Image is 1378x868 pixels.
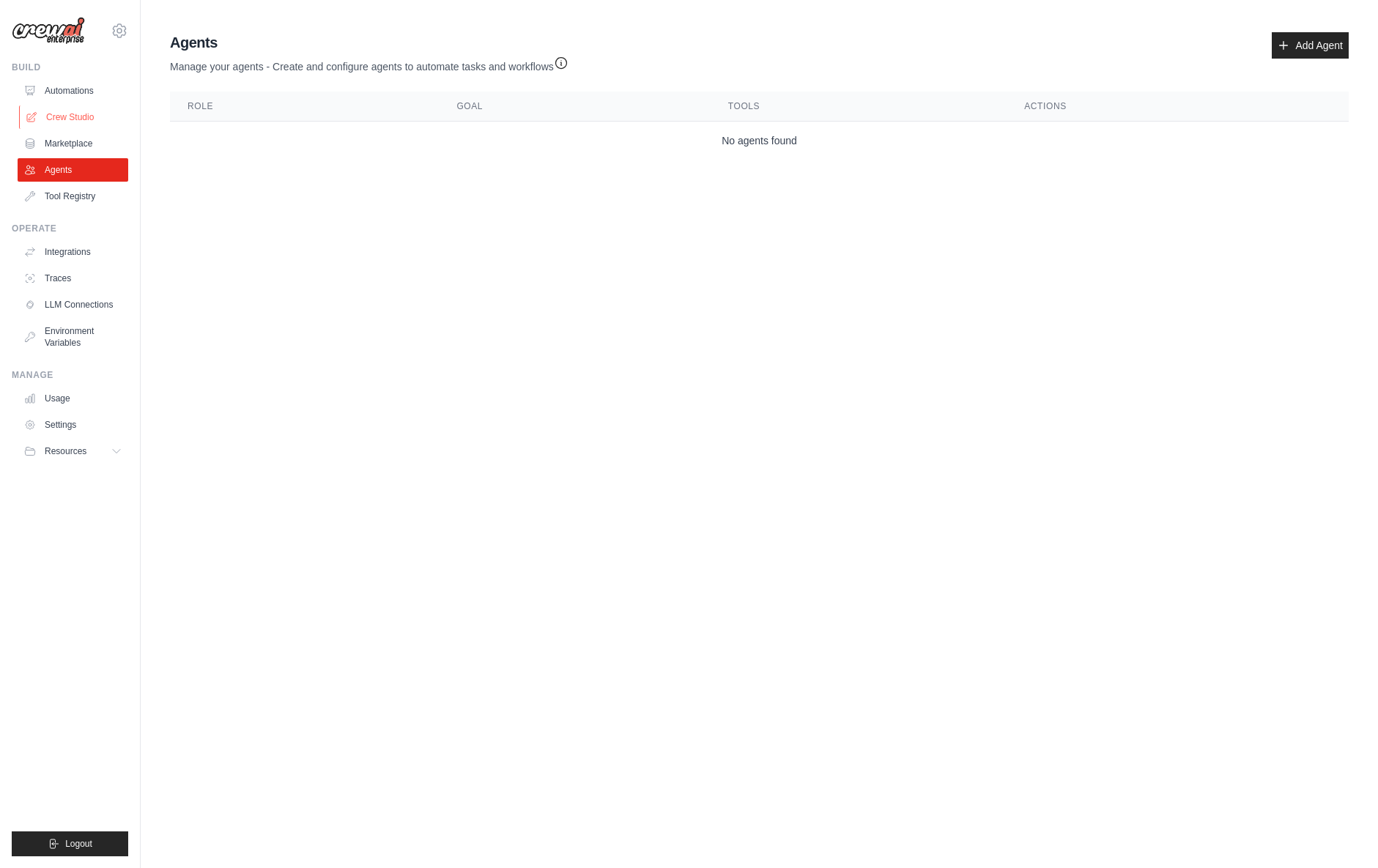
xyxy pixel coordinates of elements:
div: Build [12,62,128,73]
a: Integrations [18,240,128,264]
a: Marketplace [18,132,128,155]
button: Logout [12,831,128,856]
a: Environment Variables [18,319,128,355]
div: Manage [12,369,128,381]
a: Settings [18,413,128,437]
td: No agents found [170,122,1349,160]
a: Traces [18,267,128,290]
a: Crew Studio [19,105,130,129]
th: Goal [439,92,710,122]
span: Logout [65,838,92,850]
a: Automations [18,79,128,103]
img: Logo [12,17,85,45]
a: Add Agent [1272,32,1349,59]
a: LLM Connections [18,293,128,316]
h2: Agents [170,32,568,53]
th: Actions [1007,92,1349,122]
a: Agents [18,158,128,182]
a: Usage [18,387,128,410]
span: Resources [45,445,86,457]
th: Tools [711,92,1007,122]
div: Operate [12,223,128,234]
p: Manage your agents - Create and configure agents to automate tasks and workflows [170,53,568,74]
a: Tool Registry [18,185,128,208]
button: Resources [18,439,128,463]
th: Role [170,92,439,122]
